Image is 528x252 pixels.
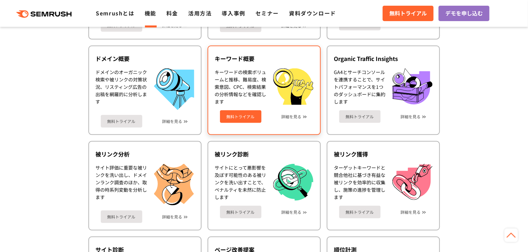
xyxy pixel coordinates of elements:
[215,68,267,105] div: キーワードの検索ボリュームと推移、難易度、検索意図、CPC、検索結果の分析情報などを確認します
[162,119,182,124] a: 詳細を見る
[96,9,134,17] a: Semrushとは
[215,150,313,158] div: 被リンク診断
[96,68,147,110] div: ドメインのオーガニック検索や被リンクの対策状況、リスティング広告の出稿を網羅的に分析します
[101,115,142,128] a: 無料トライアル
[188,9,212,17] a: 活用方法
[166,9,178,17] a: 料金
[334,164,386,201] div: ターゲットキーワードと競合他社に基づき有益な被リンクを効率的に収集し、施策の進捗を管理します
[162,214,182,219] a: 詳細を見る
[282,114,302,119] a: 詳細を見る
[220,110,261,123] a: 無料トライアル
[162,23,182,28] a: 詳細を見る
[145,9,156,17] a: 機能
[215,164,267,201] div: サイトにとって悪影響を及ぼす可能性のある被リンクを洗い出すことで、ペナルティを未然に防止します
[389,9,427,18] span: 無料トライアル
[273,164,313,201] img: 被リンク診断
[339,206,381,218] a: 無料トライアル
[401,114,421,119] a: 詳細を見る
[334,55,433,63] div: Organic Traffic Insights
[154,164,194,205] img: 被リンク分析
[96,150,194,158] div: 被リンク分析
[96,55,194,63] div: ドメイン概要
[273,68,313,105] img: キーワード概要
[255,9,279,17] a: セミナー
[392,164,433,200] img: 被リンク獲得
[445,9,483,18] span: デモを申し込む
[401,210,421,214] a: 詳細を見る
[282,23,302,28] a: 詳細を見る
[289,9,336,17] a: 資料ダウンロード
[96,164,147,205] div: サイト評価に重要な被リンクを洗い出し、ドメインランク調査のほか、取得の時系列変動を分析します
[215,55,313,63] div: キーワード概要
[220,206,261,218] a: 無料トライアル
[334,150,433,158] div: 被リンク獲得
[439,6,489,21] a: デモを申し込む
[383,6,434,21] a: 無料トライアル
[222,9,245,17] a: 導入事例
[101,210,142,223] a: 無料トライアル
[282,210,302,214] a: 詳細を見る
[392,68,433,105] img: Organic Traffic Insights
[339,110,381,123] a: 無料トライアル
[154,68,194,110] img: ドメイン概要
[334,68,386,105] div: GA4とサーチコンソールを連携することで、サイトパフォーマンスを1つのダッシュボードに集約します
